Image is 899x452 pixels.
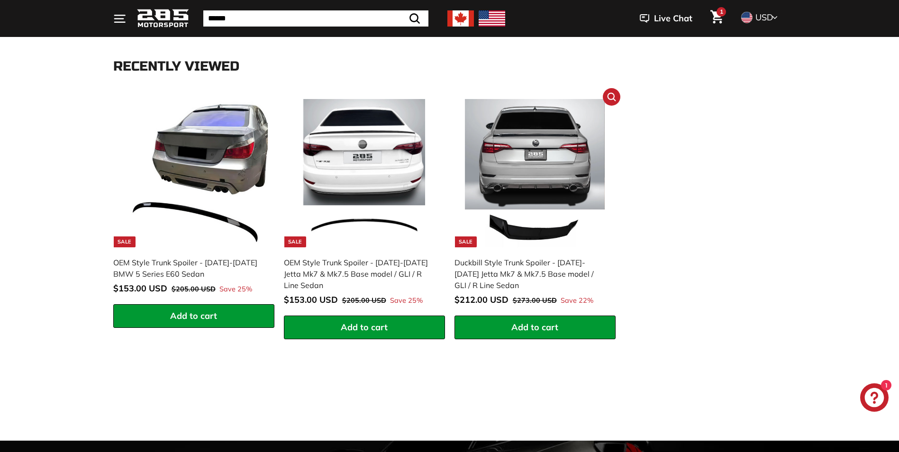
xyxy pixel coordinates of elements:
[454,257,606,291] div: Duckbill Style Trunk Spoiler - [DATE]-[DATE] Jetta Mk7 & Mk7.5 Base model / GLI / R Line Sedan
[113,257,265,280] div: OEM Style Trunk Spoiler - [DATE]-[DATE] BMW 5 Series E60 Sedan
[454,93,616,316] a: Sale Duckbill Style Trunk Spoiler - [DATE]-[DATE] Jetta Mk7 & Mk7.5 Base model / GLI / R Line Sed...
[454,316,616,339] button: Add to cart
[119,99,268,247] img: bmw 5 series spoiler
[114,236,136,247] div: Sale
[170,310,217,321] span: Add to cart
[172,285,216,293] span: $205.00 USD
[454,294,509,305] span: $212.00 USD
[284,93,445,316] a: Sale OEM Style Trunk Spoiler - [DATE]-[DATE] Jetta Mk7 & Mk7.5 Base model / GLI / R Line Sedan Sa...
[755,12,773,23] span: USD
[284,257,436,291] div: OEM Style Trunk Spoiler - [DATE]-[DATE] Jetta Mk7 & Mk7.5 Base model / GLI / R Line Sedan
[342,296,386,305] span: $205.00 USD
[627,7,705,30] button: Live Chat
[219,284,252,295] span: Save 25%
[857,383,891,414] inbox-online-store-chat: Shopify online store chat
[720,8,723,15] span: 1
[705,2,729,35] a: Cart
[455,236,477,247] div: Sale
[341,322,388,333] span: Add to cart
[284,236,306,247] div: Sale
[113,304,274,328] button: Add to cart
[113,283,167,294] span: $153.00 USD
[137,8,189,30] img: Logo_285_Motorsport_areodynamics_components
[284,294,338,305] span: $153.00 USD
[113,59,786,74] div: Recently viewed
[113,93,274,304] a: Sale bmw 5 series spoiler OEM Style Trunk Spoiler - [DATE]-[DATE] BMW 5 Series E60 Sedan Save 25%
[284,316,445,339] button: Add to cart
[654,12,692,25] span: Live Chat
[203,10,428,27] input: Search
[513,296,557,305] span: $273.00 USD
[390,296,423,306] span: Save 25%
[561,296,593,306] span: Save 22%
[511,322,558,333] span: Add to cart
